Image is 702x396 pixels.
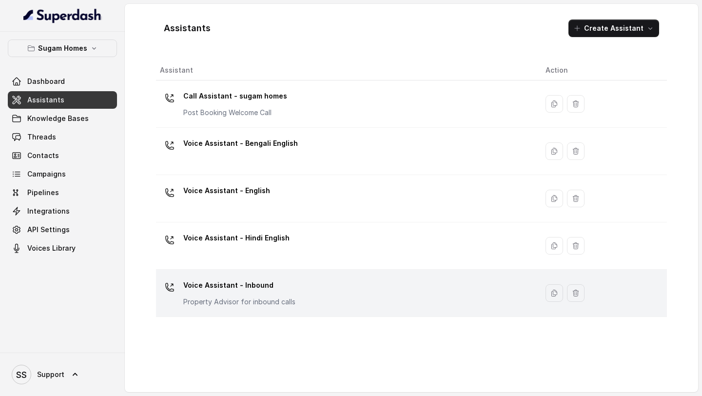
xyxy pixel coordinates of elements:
[8,202,117,220] a: Integrations
[8,165,117,183] a: Campaigns
[27,188,59,198] span: Pipelines
[8,361,117,388] a: Support
[183,230,290,246] p: Voice Assistant - Hindi English
[38,42,87,54] p: Sugam Homes
[183,297,295,307] p: Property Advisor for inbound calls
[16,370,27,380] text: SS
[23,8,102,23] img: light.svg
[27,151,59,160] span: Contacts
[8,147,117,164] a: Contacts
[183,277,295,293] p: Voice Assistant - Inbound
[27,206,70,216] span: Integrations
[27,114,89,123] span: Knowledge Bases
[183,88,287,104] p: Call Assistant - sugam homes
[27,77,65,86] span: Dashboard
[27,132,56,142] span: Threads
[8,184,117,201] a: Pipelines
[568,20,659,37] button: Create Assistant
[27,95,64,105] span: Assistants
[27,243,76,253] span: Voices Library
[8,40,117,57] button: Sugam Homes
[8,239,117,257] a: Voices Library
[538,60,667,80] th: Action
[183,183,270,198] p: Voice Assistant - English
[8,73,117,90] a: Dashboard
[8,221,117,238] a: API Settings
[183,136,298,151] p: Voice Assistant - Bengali English
[183,108,287,118] p: Post Booking Welcome Call
[27,169,66,179] span: Campaigns
[27,225,70,235] span: API Settings
[156,60,538,80] th: Assistant
[8,110,117,127] a: Knowledge Bases
[8,91,117,109] a: Assistants
[37,370,64,379] span: Support
[164,20,211,36] h1: Assistants
[8,128,117,146] a: Threads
